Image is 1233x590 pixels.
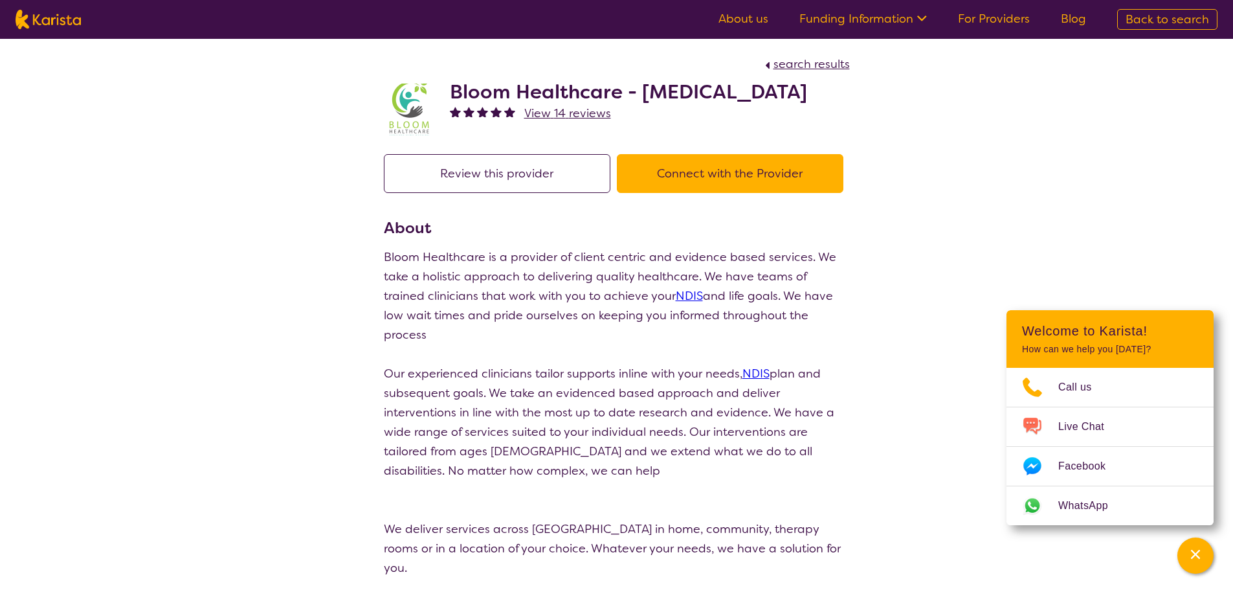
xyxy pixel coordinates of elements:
[676,288,703,304] a: NDIS
[450,80,807,104] h2: Bloom Healthcare - [MEDICAL_DATA]
[384,166,617,181] a: Review this provider
[1058,378,1107,397] span: Call us
[384,519,850,578] p: We deliver services across [GEOGRAPHIC_DATA] in home, community, therapy rooms or in a location o...
[384,154,610,193] button: Review this provider
[1061,11,1086,27] a: Blog
[491,106,502,117] img: fullstar
[1006,368,1214,525] ul: Choose channel
[384,216,850,240] h3: About
[718,11,768,27] a: About us
[384,247,850,345] p: Bloom Healthcare is a provider of client centric and evidence based services. We take a holistic ...
[1006,310,1214,525] div: Channel Menu
[524,104,611,123] a: View 14 reviews
[762,56,850,72] a: search results
[799,11,927,27] a: Funding Information
[773,56,850,72] span: search results
[384,84,436,135] img: spuawodjbinfufaxyzcf.jpg
[1006,486,1214,525] a: Web link opens in a new tab.
[1126,12,1209,27] span: Back to search
[1117,9,1217,30] a: Back to search
[1058,496,1124,516] span: WhatsApp
[384,364,850,481] p: Our experienced clinicians tailor supports inline with your needs, plan and subsequent goals. We ...
[450,106,461,117] img: fullstar
[958,11,1030,27] a: For Providers
[617,154,843,193] button: Connect with the Provider
[1022,344,1198,355] p: How can we help you [DATE]?
[1177,538,1214,574] button: Channel Menu
[742,366,770,381] a: NDIS
[524,106,611,121] span: View 14 reviews
[1058,417,1120,437] span: Live Chat
[1022,323,1198,339] h2: Welcome to Karista!
[477,106,488,117] img: fullstar
[504,106,515,117] img: fullstar
[16,10,81,29] img: Karista logo
[463,106,474,117] img: fullstar
[617,166,850,181] a: Connect with the Provider
[1058,457,1121,476] span: Facebook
